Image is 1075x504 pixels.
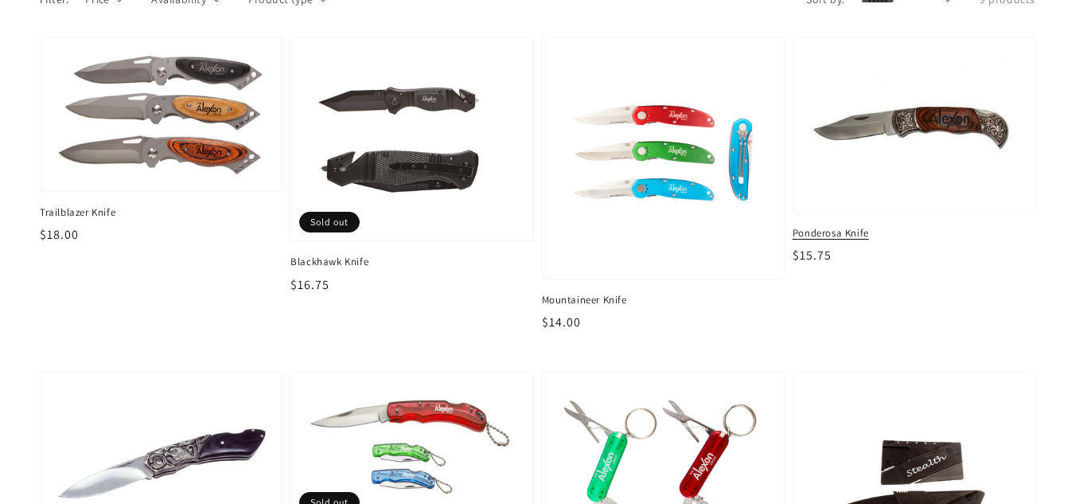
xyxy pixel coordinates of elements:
[542,37,785,332] a: Mountaineer Knife Mountaineer Knife $14.00
[793,247,832,264] span: $15.75
[40,37,282,244] a: Trailblazer Knife Trailblazer Knife $18.00
[542,314,581,330] span: $14.00
[793,37,1035,265] a: Ponderosa Knife Ponderosa Knife $15.75
[290,255,533,269] span: Blackhawk Knife
[290,276,329,293] span: $16.75
[307,389,516,504] img: Mohawk Knife
[542,293,785,307] span: Mountaineer Knife
[40,226,79,243] span: $18.00
[559,53,768,263] img: Mountaineer Knife
[290,37,533,295] a: Blackhawk Knife Blackhawk Knife $16.75
[40,205,282,220] span: Trailblazer Knife
[299,212,360,232] span: Sold out
[793,226,1035,240] span: Ponderosa Knife
[307,53,516,225] img: Blackhawk Knife
[56,53,266,175] img: Trailblazer Knife
[806,51,1022,197] img: Ponderosa Knife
